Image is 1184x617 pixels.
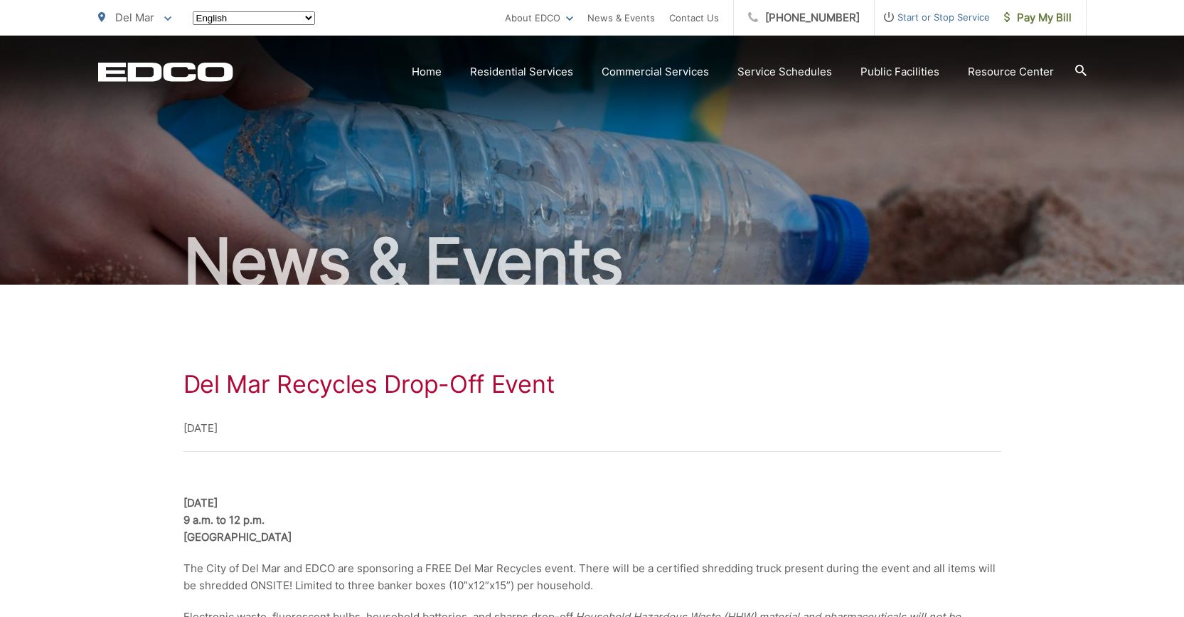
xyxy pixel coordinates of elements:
[193,11,315,25] select: Select a language
[968,63,1054,80] a: Resource Center
[183,560,1001,594] p: The City of Del Mar and EDCO are sponsoring a FREE Del Mar Recycles event. There will be a certif...
[183,513,292,544] strong: 9 a.m. to 12 p.m. [GEOGRAPHIC_DATA]
[669,9,719,26] a: Contact Us
[505,9,573,26] a: About EDCO
[98,62,233,82] a: EDCD logo. Return to the homepage.
[587,9,655,26] a: News & Events
[470,63,573,80] a: Residential Services
[412,63,442,80] a: Home
[1004,9,1072,26] span: Pay My Bill
[183,496,218,510] strong: [DATE]
[737,63,832,80] a: Service Schedules
[183,370,1001,399] h1: Del Mar Recycles Drop-Off Event
[602,63,709,80] a: Commercial Services
[115,11,154,24] span: Del Mar
[183,420,1001,437] p: [DATE]
[860,63,939,80] a: Public Facilities
[98,226,1087,297] h2: News & Events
